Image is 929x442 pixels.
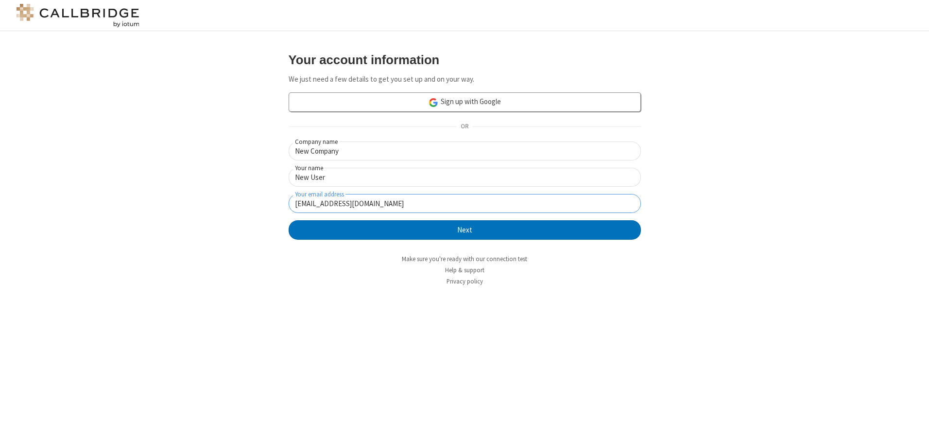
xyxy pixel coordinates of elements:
[447,277,483,285] a: Privacy policy
[289,74,641,85] p: We just need a few details to get you set up and on your way.
[289,220,641,240] button: Next
[445,266,484,274] a: Help & support
[289,92,641,112] a: Sign up with Google
[15,4,141,27] img: logo@2x.png
[289,141,641,160] input: Company name
[402,255,527,263] a: Make sure you're ready with our connection test
[289,53,641,67] h3: Your account information
[289,168,641,187] input: Your name
[428,97,439,108] img: google-icon.png
[457,120,472,134] span: OR
[289,194,641,213] input: Your email address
